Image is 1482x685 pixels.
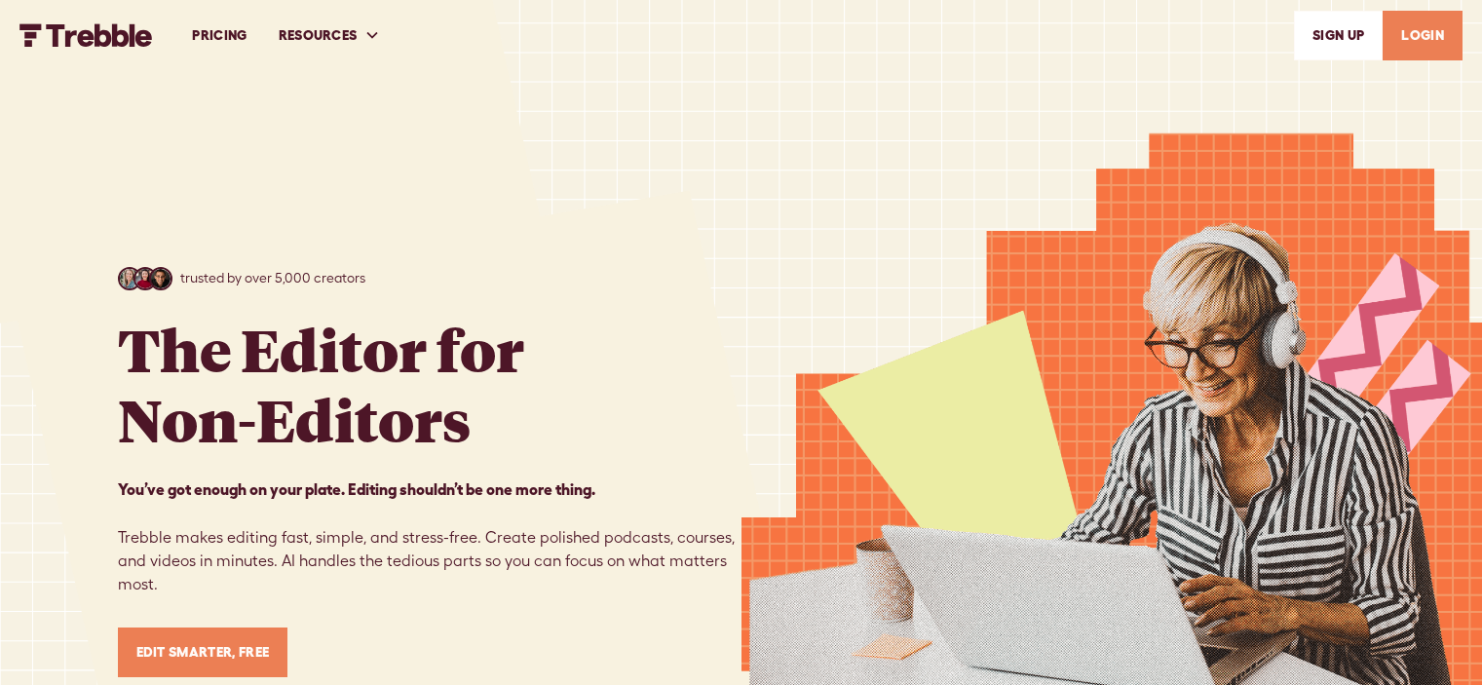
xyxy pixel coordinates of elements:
a: SIGn UP [1294,11,1383,60]
h1: The Editor for Non-Editors [118,314,524,454]
p: Trebble makes editing fast, simple, and stress-free. Create polished podcasts, courses, and video... [118,477,741,596]
div: RESOURCES [279,25,358,46]
div: RESOURCES [263,2,397,69]
strong: You’ve got enough on your plate. Editing shouldn’t be one more thing. ‍ [118,480,595,498]
a: PRICING [176,2,262,69]
img: Trebble FM Logo [19,23,153,47]
a: Edit Smarter, Free [118,628,288,677]
p: trusted by over 5,000 creators [180,268,365,288]
a: LOGIN [1383,11,1463,60]
a: home [19,23,153,47]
